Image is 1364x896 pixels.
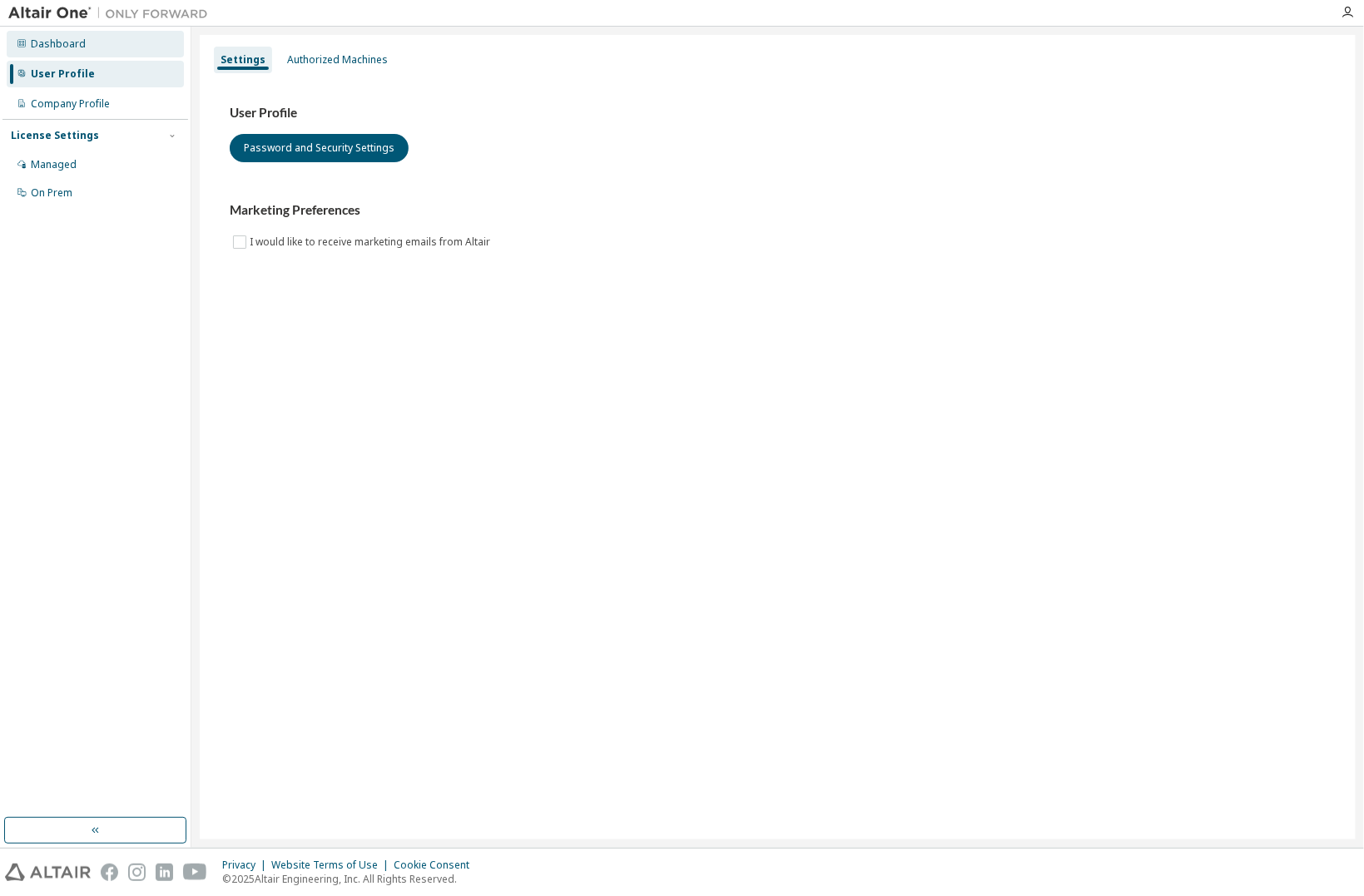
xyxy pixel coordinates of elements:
button: Password and Security Settings [230,134,409,162]
img: youtube.svg [183,864,207,881]
div: Privacy [222,859,271,872]
div: Cookie Consent [394,859,479,872]
h3: Marketing Preferences [230,202,1326,219]
img: instagram.svg [128,864,146,881]
div: Website Terms of Use [271,859,394,872]
div: On Prem [31,186,72,200]
div: User Profile [31,67,95,81]
div: Dashboard [31,37,86,51]
img: Altair One [8,5,216,22]
div: License Settings [11,129,99,142]
div: Settings [221,53,265,67]
img: facebook.svg [101,864,118,881]
h3: User Profile [230,105,1326,121]
label: I would like to receive marketing emails from Altair [250,232,494,252]
p: © 2025 Altair Engineering, Inc. All Rights Reserved. [222,872,479,886]
div: Managed [31,158,77,171]
img: altair_logo.svg [5,864,91,881]
img: linkedin.svg [156,864,173,881]
div: Company Profile [31,97,110,111]
div: Authorized Machines [287,53,388,67]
